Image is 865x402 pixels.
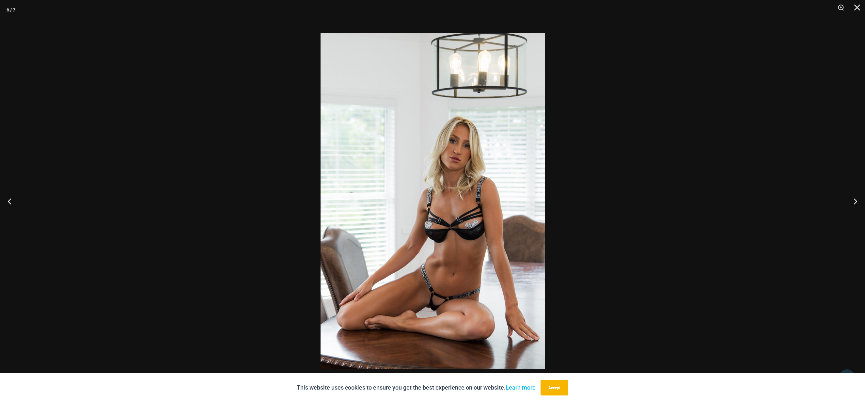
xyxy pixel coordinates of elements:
div: 6 / 7 [7,5,15,15]
button: Accept [541,380,568,395]
img: Invitation to Temptation Midnight 1037 Bra 6037 Thong 1954 07 [321,33,545,369]
button: Next [841,185,865,217]
p: This website uses cookies to ensure you get the best experience on our website. [297,383,536,393]
a: Learn more [506,384,536,391]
